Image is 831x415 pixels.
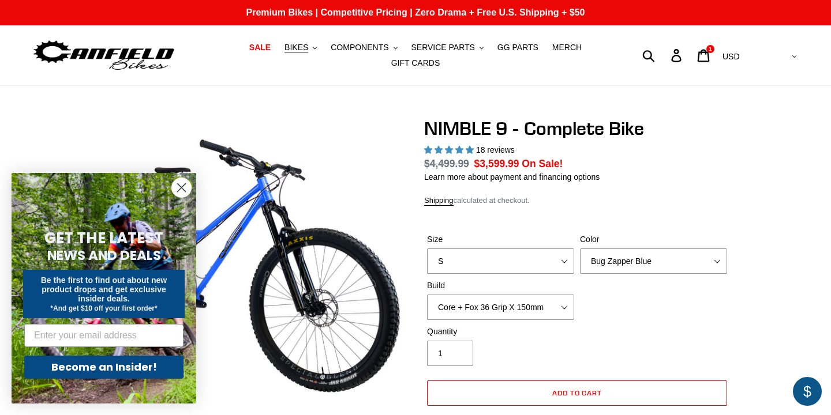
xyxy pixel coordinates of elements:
label: Size [427,233,574,246]
span: GET THE LATEST [44,228,163,248]
span: On Sale! [522,156,563,171]
span: 1 [709,46,712,52]
button: COMPONENTS [325,40,403,55]
span: SERVICE PARTS [411,43,474,52]
div: $ [793,377,822,406]
img: Canfield Bikes [32,37,176,74]
span: MERCH [552,43,582,52]
input: Search [649,43,678,68]
span: BIKES [285,43,308,52]
a: GIFT CARDS [385,55,446,71]
span: GIFT CARDS [391,58,440,68]
span: 18 reviews [476,145,515,154]
span: Add to cart [552,388,602,397]
span: SALE [249,43,271,52]
a: Shipping [424,196,454,206]
input: Enter your email address [24,324,184,347]
span: GG PARTS [497,43,538,52]
button: Add to cart [427,380,727,406]
button: BIKES [279,40,323,55]
a: Learn more about payment and financing options [424,172,600,182]
a: MERCH [546,40,587,55]
label: Quantity [427,326,574,338]
span: NEWS AND DEALS [47,246,161,265]
span: *And get $10 off your first order* [50,304,157,312]
span: COMPONENTS [331,43,388,52]
a: 1 [691,43,718,68]
button: SERVICE PARTS [405,40,489,55]
span: 4.89 stars [424,145,476,154]
a: GG PARTS [492,40,544,55]
span: $3,599.99 [474,158,519,169]
label: Build [427,280,574,292]
div: calculated at checkout. [424,195,730,206]
s: $4,499.99 [424,158,469,169]
button: Become an Insider! [24,356,184,379]
h1: NIMBLE 9 - Complete Bike [424,118,730,139]
a: SALE [244,40,276,55]
button: Close dialog [171,178,192,198]
span: Be the first to find out about new product drops and get exclusive insider deals. [41,276,167,303]
label: Color [580,233,727,246]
